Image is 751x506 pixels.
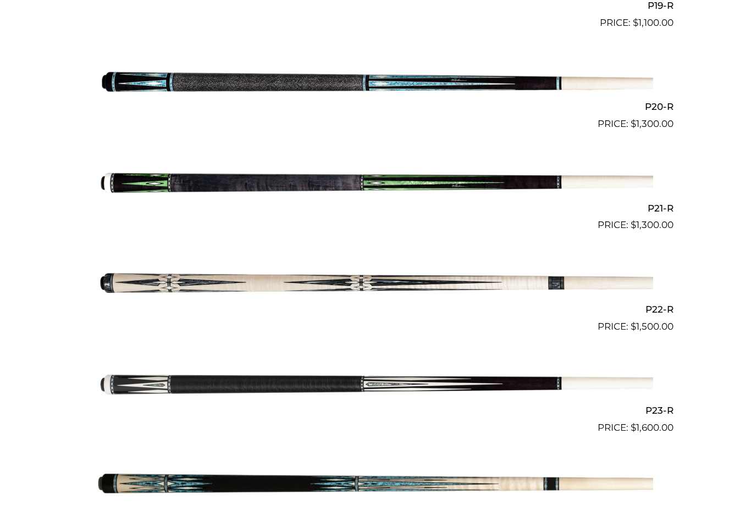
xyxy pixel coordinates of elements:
a: P23-R $1,600.00 [78,338,673,435]
span: $ [631,118,636,129]
img: P23-R [98,338,653,431]
h2: P20-R [78,97,673,117]
span: $ [631,422,636,433]
img: P22-R [98,237,653,329]
a: P20-R $1,300.00 [78,35,673,131]
bdi: 1,100.00 [633,17,673,28]
span: $ [631,219,636,230]
span: $ [633,17,638,28]
bdi: 1,300.00 [631,118,673,129]
a: P22-R $1,500.00 [78,237,673,333]
h2: P22-R [78,299,673,319]
bdi: 1,500.00 [631,321,673,332]
img: P20-R [98,35,653,127]
a: P21-R $1,300.00 [78,136,673,232]
h2: P23-R [78,401,673,421]
h2: P21-R [78,198,673,218]
bdi: 1,600.00 [631,422,673,433]
bdi: 1,300.00 [631,219,673,230]
img: P21-R [98,136,653,228]
span: $ [631,321,636,332]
